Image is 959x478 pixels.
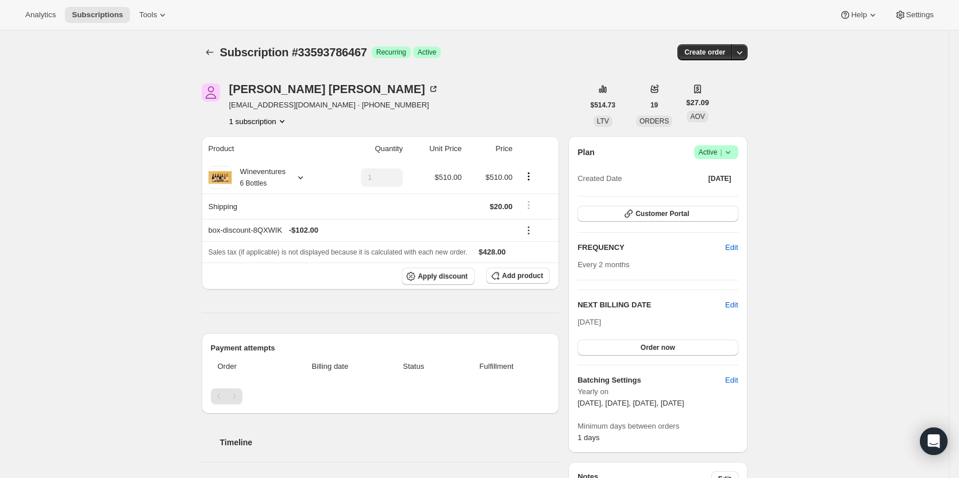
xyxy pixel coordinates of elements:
[486,173,513,182] span: $510.00
[650,101,658,110] span: 19
[577,260,629,269] span: Every 2 months
[139,10,157,20] span: Tools
[644,97,665,113] button: 19
[72,10,123,20] span: Subscriptions
[686,97,709,109] span: $27.09
[690,113,704,121] span: AOV
[577,173,622,184] span: Created Date
[577,386,738,398] span: Yearly on
[402,268,475,285] button: Apply discount
[597,117,609,125] span: LTV
[725,242,738,253] span: Edit
[577,318,601,326] span: [DATE]
[699,147,734,158] span: Active
[220,437,560,448] h2: Timeline
[132,7,175,23] button: Tools
[641,343,675,352] span: Order now
[718,371,745,390] button: Edit
[479,248,506,256] span: $428.00
[65,7,130,23] button: Subscriptions
[333,136,406,161] th: Quantity
[450,361,543,372] span: Fulfillment
[577,147,595,158] h2: Plan
[577,433,599,442] span: 1 days
[202,83,220,102] span: Philip Goodwin
[577,375,725,386] h6: Batching Settings
[920,427,948,455] div: Open Intercom Messenger
[577,340,738,356] button: Order now
[725,299,738,311] button: Edit
[25,10,56,20] span: Analytics
[725,375,738,386] span: Edit
[677,44,732,60] button: Create order
[229,99,439,111] span: [EMAIL_ADDRESS][DOMAIN_NAME] · [PHONE_NUMBER]
[577,242,725,253] h2: FREQUENCY
[209,248,468,256] span: Sales tax (if applicable) is not displayed because it is calculated with each new order.
[209,225,513,236] div: box-discount-8QXWIK
[202,44,218,60] button: Subscriptions
[577,206,738,222] button: Customer Portal
[211,354,280,379] th: Order
[229,83,439,95] div: [PERSON_NAME] [PERSON_NAME]
[202,194,333,219] th: Shipping
[232,166,286,189] div: Wineventures
[851,10,866,20] span: Help
[211,388,550,404] nav: Pagination
[240,179,267,187] small: 6 Bottles
[220,46,367,59] span: Subscription #33593786467
[384,361,443,372] span: Status
[591,101,615,110] span: $514.73
[283,361,378,372] span: Billing date
[486,268,550,284] button: Add product
[718,238,745,257] button: Edit
[708,174,731,183] span: [DATE]
[519,199,538,211] button: Shipping actions
[584,97,622,113] button: $514.73
[577,299,725,311] h2: NEXT BILLING DATE
[406,136,465,161] th: Unit Price
[833,7,885,23] button: Help
[684,48,725,57] span: Create order
[906,10,934,20] span: Settings
[888,7,941,23] button: Settings
[577,421,738,432] span: Minimum days between orders
[490,202,513,211] span: $20.00
[519,170,538,183] button: Product actions
[418,272,468,281] span: Apply discount
[289,225,318,236] span: - $102.00
[435,173,462,182] span: $510.00
[502,271,543,280] span: Add product
[418,48,437,57] span: Active
[229,115,288,127] button: Product actions
[211,342,550,354] h2: Payment attempts
[702,171,738,187] button: [DATE]
[202,136,333,161] th: Product
[720,148,722,157] span: |
[640,117,669,125] span: ORDERS
[636,209,689,218] span: Customer Portal
[18,7,63,23] button: Analytics
[376,48,406,57] span: Recurring
[577,399,684,407] span: [DATE], [DATE], [DATE], [DATE]
[465,136,517,161] th: Price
